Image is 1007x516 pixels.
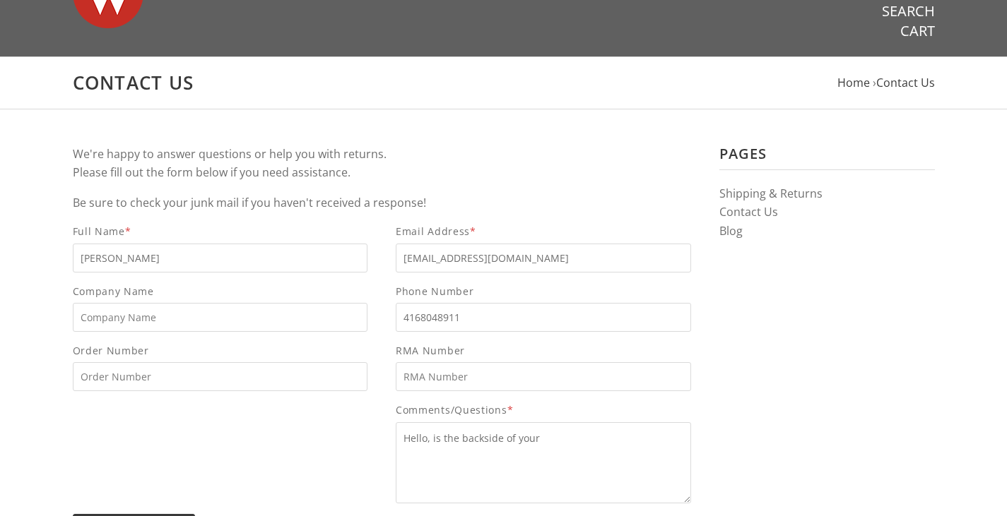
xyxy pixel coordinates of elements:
[73,303,368,332] input: Company Name
[900,22,935,40] a: Cart
[719,145,935,170] h3: Pages
[73,145,691,182] p: We're happy to answer questions or help you with returns. Please fill out the form below if you n...
[719,223,743,239] a: Blog
[876,75,935,90] a: Contact Us
[73,223,368,239] span: Full Name
[396,223,691,239] span: Email Address
[396,422,691,503] textarea: Comments/Questions*
[719,186,823,201] a: Shipping & Returns
[837,75,870,90] a: Home
[882,2,935,20] a: Search
[73,283,368,299] span: Company Name
[73,342,368,359] span: Order Number
[719,204,778,220] a: Contact Us
[73,362,368,391] input: Order Number
[396,362,691,391] input: RMA Number
[873,73,935,92] li: ›
[396,402,691,418] span: Comments/Questions
[73,193,691,212] p: Be sure to check your junk mail if you haven't received a response!
[396,342,691,359] span: RMA Number
[396,283,691,299] span: Phone Number
[396,244,691,272] input: Email Address*
[59,402,273,457] iframe: reCAPTCHA
[73,71,935,95] h1: Contact Us
[73,244,368,272] input: Full Name*
[396,303,691,332] input: Phone Number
